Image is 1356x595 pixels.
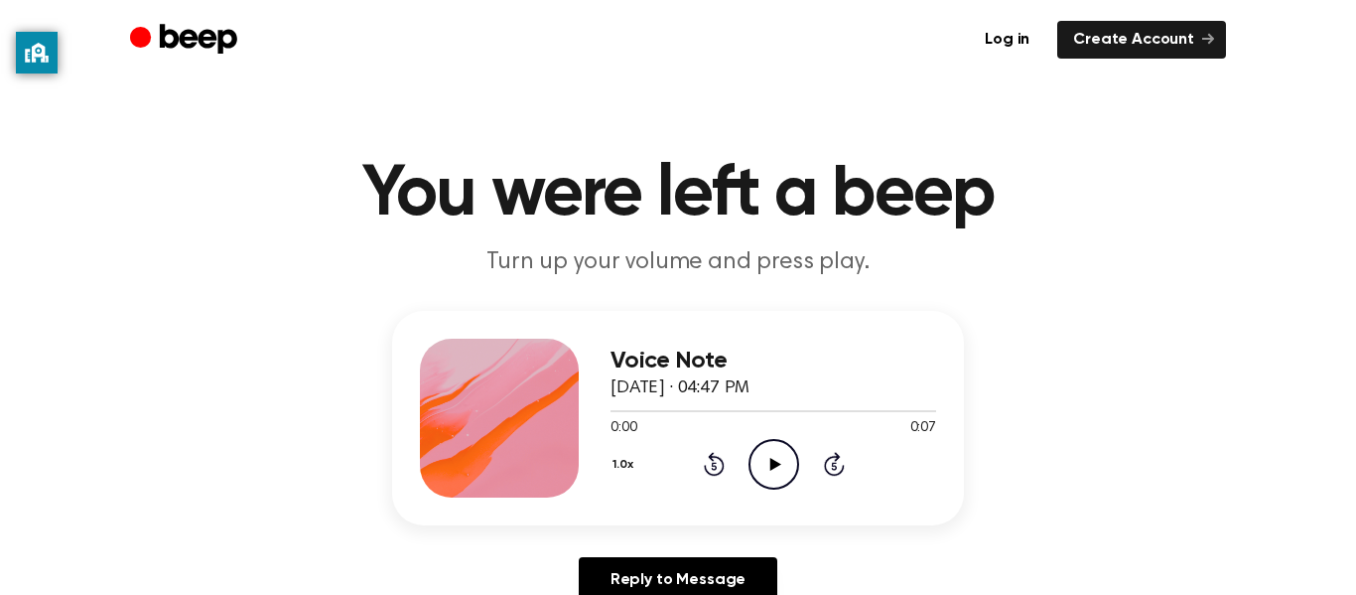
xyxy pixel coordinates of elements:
h3: Voice Note [610,348,936,374]
a: Beep [130,21,242,60]
a: Create Account [1057,21,1226,59]
p: Turn up your volume and press play. [297,246,1059,279]
span: 0:07 [910,418,936,439]
span: 0:00 [610,418,636,439]
button: 1.0x [610,448,641,482]
span: [DATE] · 04:47 PM [610,379,749,397]
a: Log in [969,21,1045,59]
h1: You were left a beep [170,159,1186,230]
button: privacy banner [16,32,58,74]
